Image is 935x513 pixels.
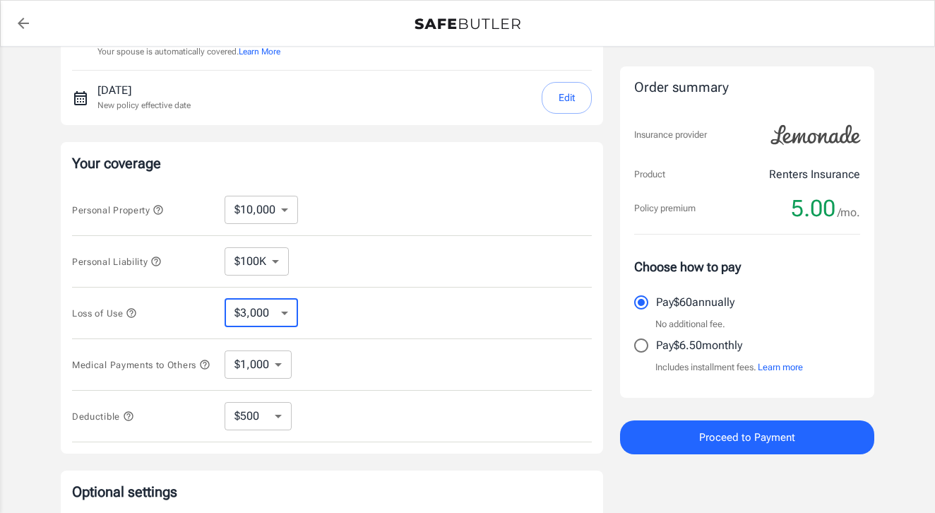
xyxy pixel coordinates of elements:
img: Lemonade [763,115,869,155]
span: /mo. [838,203,860,223]
p: Product [634,167,665,182]
span: Loss of Use [72,308,137,319]
button: Medical Payments to Others [72,356,210,373]
p: Your coverage [72,153,592,173]
p: No additional fee. [655,317,725,331]
p: Pay $6.50 monthly [656,337,742,354]
span: Personal Property [72,205,164,216]
p: [DATE] [97,82,191,99]
button: Learn More [239,45,280,58]
p: Policy premium [634,201,696,216]
p: Choose how to pay [634,257,860,276]
p: Pay $60 annually [656,294,734,311]
p: New policy effective date [97,99,191,112]
svg: New policy start date [72,90,89,107]
button: Edit [542,82,592,114]
button: Deductible [72,408,134,425]
div: Order summary [634,78,860,98]
span: 5.00 [791,194,835,223]
button: Learn more [758,360,803,375]
span: Personal Liability [72,256,162,267]
span: Proceed to Payment [699,428,795,447]
button: Proceed to Payment [620,420,874,454]
p: Renters Insurance [769,166,860,183]
button: Personal Liability [72,253,162,270]
span: Deductible [72,411,134,422]
p: Insurance provider [634,128,707,142]
img: Back to quotes [415,18,520,30]
p: Your spouse is automatically covered. [97,45,280,59]
p: Optional settings [72,482,592,502]
a: back to quotes [9,9,37,37]
button: Personal Property [72,201,164,218]
span: Medical Payments to Others [72,360,210,370]
button: Loss of Use [72,305,137,322]
p: Includes installment fees. [655,360,803,375]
